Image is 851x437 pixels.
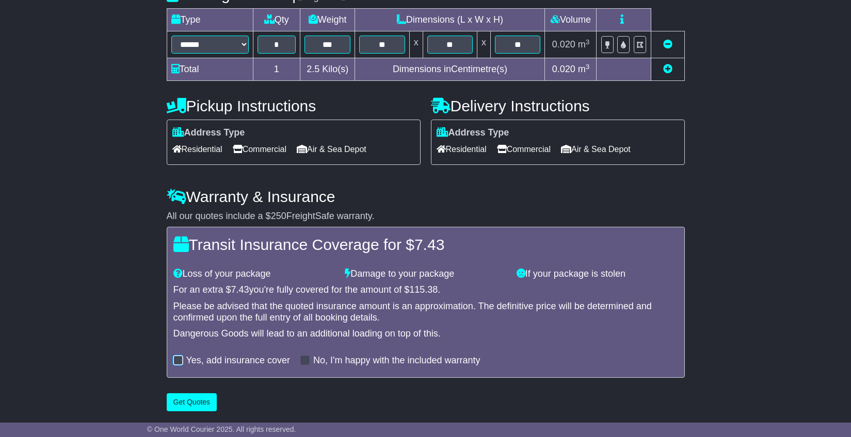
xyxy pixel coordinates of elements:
td: Dimensions (L x W x H) [355,9,545,31]
td: 1 [253,58,300,81]
h4: Pickup Instructions [167,97,421,114]
div: Loss of your package [168,268,340,280]
label: Address Type [437,127,509,139]
td: Dimensions in Centimetre(s) [355,58,545,81]
div: Damage to your package [340,268,511,280]
div: Please be advised that the quoted insurance amount is an approximation. The definitive price will... [173,301,678,323]
span: 0.020 [552,64,575,74]
span: 0.020 [552,39,575,49]
label: No, I'm happy with the included warranty [313,355,480,366]
td: Type [167,9,253,31]
span: 250 [271,211,286,221]
td: Kilo(s) [300,58,355,81]
span: Air & Sea Depot [561,141,631,157]
span: © One World Courier 2025. All rights reserved. [147,425,296,433]
span: Residential [172,141,222,157]
h4: Transit Insurance Coverage for $ [173,236,678,253]
span: m [578,64,590,74]
h4: Warranty & Insurance [167,188,685,205]
td: Qty [253,9,300,31]
span: Commercial [497,141,551,157]
h4: Delivery Instructions [431,97,685,114]
div: Dangerous Goods will lead to an additional loading on top of this. [173,328,678,340]
sup: 3 [586,38,590,46]
div: All our quotes include a $ FreightSafe warranty. [167,211,685,222]
label: Yes, add insurance cover [186,355,290,366]
td: Total [167,58,253,81]
div: If your package is stolen [511,268,683,280]
span: 7.43 [231,284,249,295]
span: 115.38 [409,284,438,295]
span: Residential [437,141,487,157]
a: Remove this item [663,39,672,49]
div: For an extra $ you're fully covered for the amount of $ . [173,284,678,296]
td: x [477,31,491,58]
label: Address Type [172,127,245,139]
span: 2.5 [307,64,319,74]
span: 7.43 [414,236,444,253]
button: Get Quotes [167,393,217,411]
span: Air & Sea Depot [297,141,366,157]
span: Commercial [233,141,286,157]
a: Add new item [663,64,672,74]
sup: 3 [586,63,590,71]
td: Weight [300,9,355,31]
td: x [409,31,423,58]
span: m [578,39,590,49]
td: Volume [545,9,597,31]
